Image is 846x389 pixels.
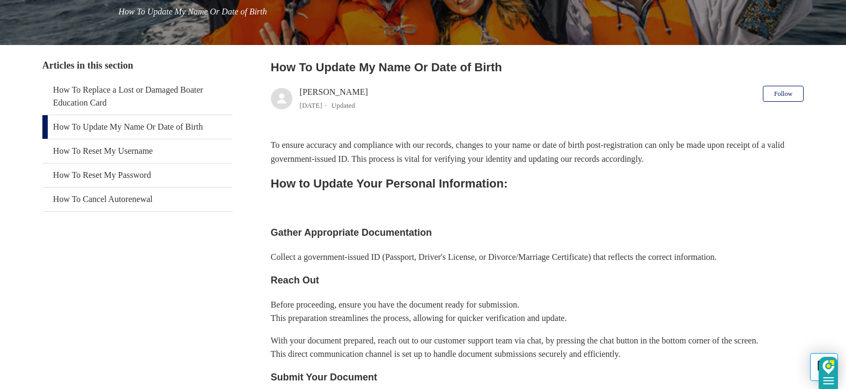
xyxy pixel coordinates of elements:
[42,60,133,71] span: Articles in this section
[271,174,804,193] h2: How to Update Your Personal Information:
[300,101,322,109] time: 04/08/2025, 12:33
[42,163,233,187] a: How To Reset My Password
[271,298,804,325] p: Before proceeding, ensure you have the document ready for submission. This preparation streamline...
[271,58,804,76] h2: How To Update My Name Or Date of Birth
[119,7,267,16] span: How To Update My Name Or Date of Birth
[271,370,804,385] h3: Submit Your Document
[822,360,835,375] img: DzVsEph+IJtmAAAAAElFTkSuQmCC
[332,101,355,109] li: Updated
[42,188,233,211] a: How To Cancel Autorenewal
[42,115,233,139] a: How To Update My Name Or Date of Birth
[42,78,233,115] a: How To Replace a Lost or Damaged Boater Education Card
[271,250,804,264] p: Collect a government-issued ID (Passport, Driver's License, or Divorce/Marriage Certificate) that...
[300,86,368,111] div: [PERSON_NAME]
[763,86,804,102] button: Follow Article
[271,225,804,241] h3: Gather Appropriate Documentation
[271,334,804,361] p: With your document prepared, reach out to our customer support team via chat, by pressing the cha...
[271,273,804,288] h3: Reach Out
[810,353,838,381] button: Live chat
[42,139,233,163] a: How To Reset My Username
[271,138,804,166] p: To ensure accuracy and compliance with our records, changes to your name or date of birth post-re...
